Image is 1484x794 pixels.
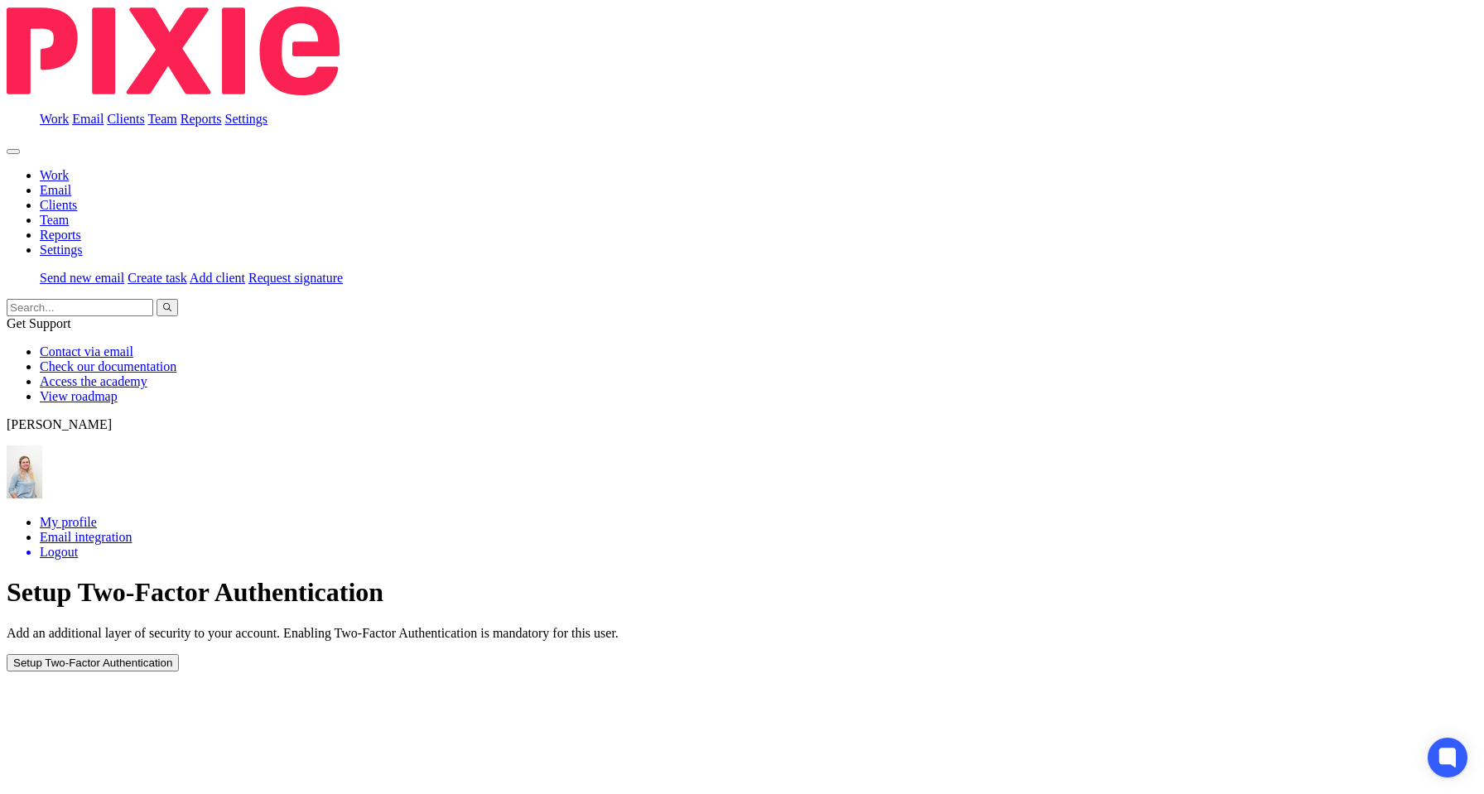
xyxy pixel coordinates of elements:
span: Get Support [7,316,71,330]
a: Email [40,183,71,197]
a: Logout [40,545,1477,560]
input: Search [7,299,153,316]
a: Team [40,213,69,227]
img: Pixie [7,7,340,95]
a: Email [72,112,104,126]
a: Clients [40,198,77,212]
a: Clients [107,112,144,126]
a: Send new email [40,271,124,285]
a: Check our documentation [40,359,176,373]
a: Work [40,168,69,182]
a: Request signature [248,271,343,285]
span: Logout [40,545,78,559]
a: Create task [128,271,187,285]
a: Email integration [40,530,132,544]
p: [PERSON_NAME] [7,417,1477,432]
img: MC_T&CO_Headshots-25.jpg [7,445,42,498]
a: Work [40,112,69,126]
a: Team [147,112,176,126]
a: My profile [40,515,97,529]
a: Reports [181,112,222,126]
a: Settings [40,243,83,257]
h1: Setup Two-Factor Authentication [7,577,1477,608]
a: Add client [190,271,245,285]
button: Search [157,299,178,316]
p: Add an additional layer of security to your account. Enabling Two-Factor Authentication is mandat... [7,626,1477,641]
a: Reports [40,228,81,242]
button: Setup Two-Factor Authentication [7,654,179,671]
a: Access the academy [40,374,147,388]
a: Contact via email [40,344,133,359]
a: View roadmap [40,389,118,403]
a: Settings [225,112,268,126]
